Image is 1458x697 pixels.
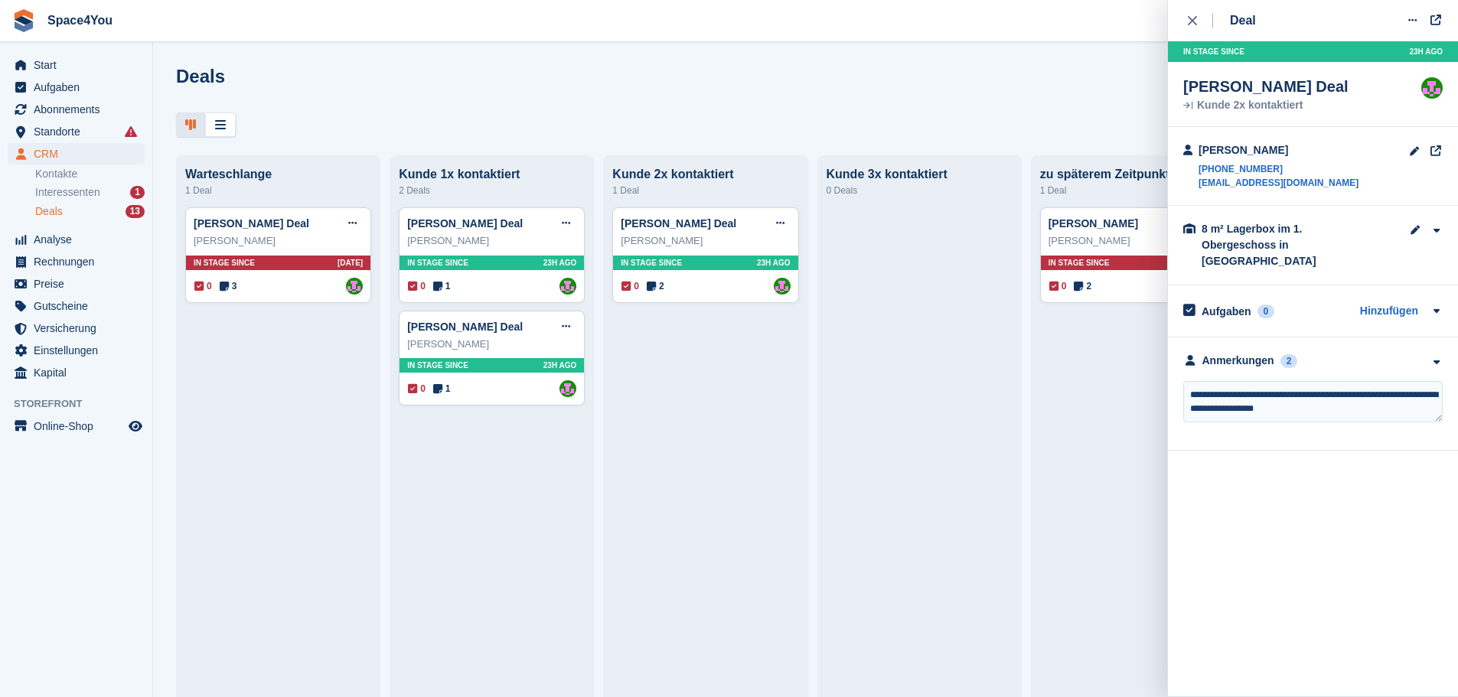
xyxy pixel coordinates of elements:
[8,318,145,339] a: menu
[559,278,576,295] img: Luca-André Talhoff
[433,382,451,396] span: 1
[621,233,790,249] div: [PERSON_NAME]
[1202,305,1251,318] h2: Aufgaben
[827,168,1013,181] div: Kunde 3x kontaktiert
[621,217,736,230] a: [PERSON_NAME] Deal
[8,143,145,164] a: menu
[408,279,426,293] span: 0
[621,279,639,293] span: 0
[757,257,791,269] span: 23H AGO
[543,360,577,371] span: 23H AGO
[774,278,791,295] a: Luca-André Talhoff
[407,257,468,269] span: In stage since
[8,54,145,76] a: menu
[407,321,523,333] a: [PERSON_NAME] Deal
[34,251,126,272] span: Rechnungen
[8,273,145,295] a: menu
[34,229,126,250] span: Analyse
[194,217,309,230] a: [PERSON_NAME] Deal
[1421,77,1443,99] a: Luca-André Talhoff
[621,257,682,269] span: In stage since
[827,181,1013,200] div: 0 Deals
[1199,162,1359,176] a: [PHONE_NUMBER]
[1049,279,1067,293] span: 0
[35,185,100,200] span: Interessenten
[1230,11,1256,30] div: Deal
[34,340,126,361] span: Einstellungen
[185,181,371,200] div: 1 Deal
[1199,176,1359,190] a: [EMAIL_ADDRESS][DOMAIN_NAME]
[220,279,237,293] span: 3
[185,168,371,181] div: Warteschlange
[647,279,664,293] span: 2
[194,279,212,293] span: 0
[1360,303,1418,321] a: Hinzufügen
[34,77,126,98] span: Aufgaben
[8,99,145,120] a: menu
[8,340,145,361] a: menu
[8,77,145,98] a: menu
[1183,46,1244,57] span: In stage since
[399,168,585,181] div: Kunde 1x kontaktiert
[35,204,63,219] span: Deals
[407,360,468,371] span: In stage since
[34,318,126,339] span: Versicherung
[8,121,145,142] a: menu
[34,99,126,120] span: Abonnements
[1049,217,1138,230] a: [PERSON_NAME]
[126,417,145,435] a: Vorschau-Shop
[612,168,798,181] div: Kunde 2x kontaktiert
[1202,221,1355,269] div: 8 m² Lagerbox im 1. Obergeschoss in [GEOGRAPHIC_DATA]
[1183,77,1349,96] div: [PERSON_NAME] Deal
[1257,305,1275,318] div: 0
[130,186,145,199] div: 1
[559,380,576,397] img: Luca-André Talhoff
[35,204,145,220] a: Deals 13
[34,273,126,295] span: Preise
[194,233,363,249] div: [PERSON_NAME]
[35,184,145,200] a: Interessenten 1
[176,66,225,86] h1: Deals
[1409,46,1443,57] span: 23H AGO
[433,279,451,293] span: 1
[12,9,35,32] img: stora-icon-8386f47178a22dfd0bd8f6a31ec36ba5ce8667c1dd55bd0f319d3a0aa187defe.svg
[612,181,798,200] div: 1 Deal
[1074,279,1091,293] span: 2
[34,415,126,437] span: Online-Shop
[8,415,145,437] a: Speisekarte
[1202,353,1274,369] div: Anmerkungen
[8,362,145,383] a: menu
[34,143,126,164] span: CRM
[8,295,145,317] a: menu
[125,125,137,138] i: Es sind Fehler bei der Synchronisierung von Smart-Einträgen aufgetreten
[194,257,255,269] span: In stage since
[1280,354,1298,368] div: 2
[1183,100,1349,111] div: Kunde 2x kontaktiert
[8,251,145,272] a: menu
[1040,168,1226,181] div: zu späterem Zeitpunkt nochmal kontaktieren
[399,181,585,200] div: 2 Deals
[543,257,577,269] span: 23H AGO
[34,295,126,317] span: Gutscheine
[34,121,126,142] span: Standorte
[407,233,576,249] div: [PERSON_NAME]
[34,54,126,76] span: Start
[14,396,152,412] span: Storefront
[35,167,145,181] a: Kontakte
[1049,233,1218,249] div: [PERSON_NAME]
[34,362,126,383] span: Kapital
[8,229,145,250] a: menu
[407,217,523,230] a: [PERSON_NAME] Deal
[407,337,576,352] div: [PERSON_NAME]
[338,257,363,269] span: [DATE]
[1040,181,1226,200] div: 1 Deal
[1199,142,1359,158] div: [PERSON_NAME]
[1049,257,1110,269] span: In stage since
[346,278,363,295] img: Luca-André Talhoff
[126,205,145,218] div: 13
[408,382,426,396] span: 0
